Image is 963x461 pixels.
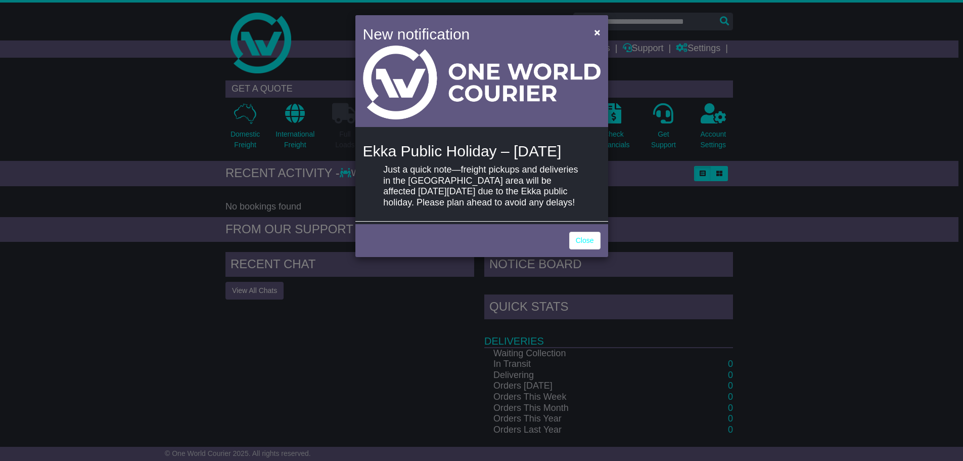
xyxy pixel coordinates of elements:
[363,46,601,119] img: Light
[569,232,601,249] a: Close
[589,22,605,43] button: Close
[363,23,580,46] h4: New notification
[363,143,601,159] h4: Ekka Public Holiday – [DATE]
[594,26,600,38] span: ×
[383,164,579,208] p: Just a quick note—freight pickups and deliveries in the [GEOGRAPHIC_DATA] area will be affected [...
